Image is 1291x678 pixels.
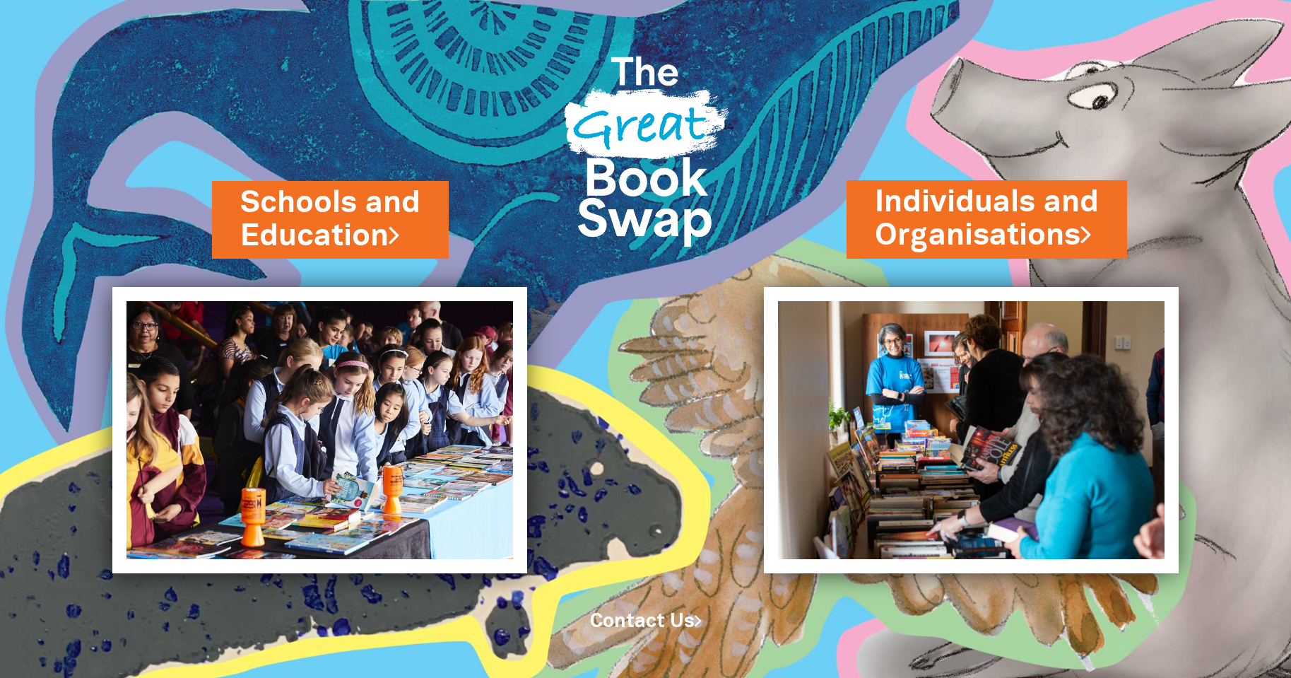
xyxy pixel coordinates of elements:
img: Schools and Education [112,287,527,573]
img: Individuals and Organisations [764,287,1179,573]
img: Great Bookswap logo [548,17,743,274]
a: Schools andEducation [240,182,420,257]
a: Individuals andOrganisations [875,181,1099,257]
a: Contact Us [590,613,702,631]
